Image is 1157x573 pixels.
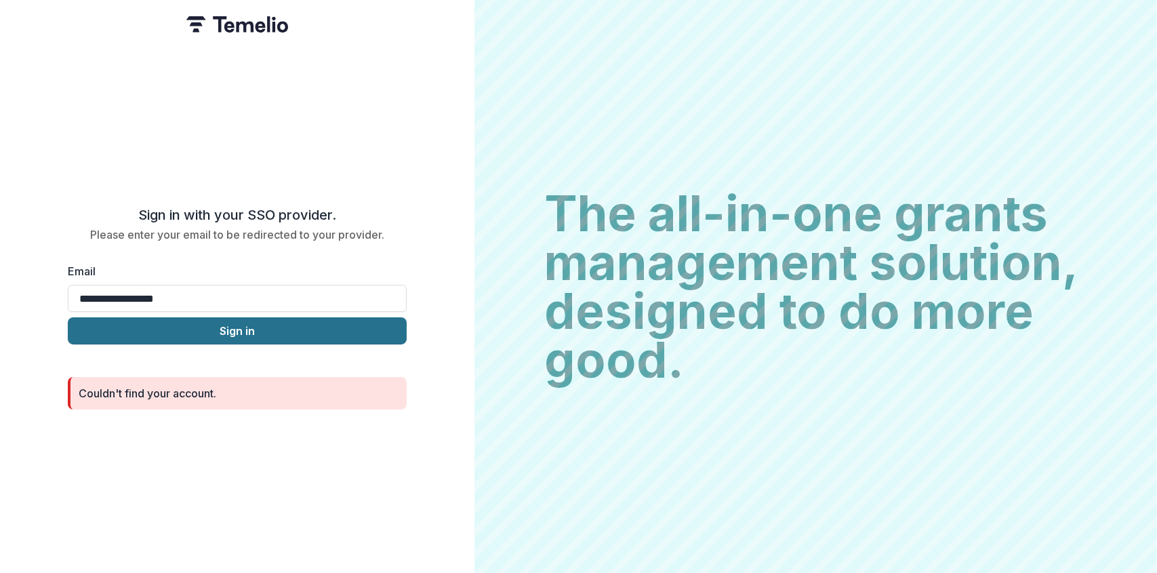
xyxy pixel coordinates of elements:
h2: Sign in with your SSO provider. [68,207,407,223]
h2: Please enter your email to be redirected to your provider. [68,229,407,241]
button: Sign in [68,317,407,344]
label: Email [68,263,399,279]
div: Couldn't find your account. [79,385,216,401]
img: Temelio [186,16,288,33]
